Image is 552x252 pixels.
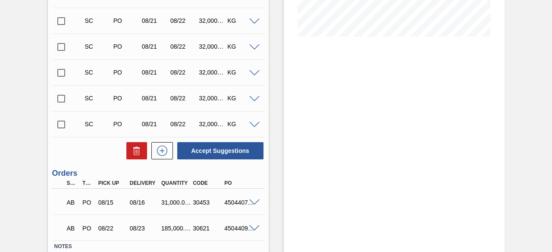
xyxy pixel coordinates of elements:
div: Suggestion Created [83,121,113,128]
div: 08/21/2025 [140,17,170,24]
div: Purchase order [111,121,141,128]
div: 08/21/2025 [140,69,170,76]
div: 30453 [191,199,225,206]
div: Awaiting Billing [65,219,80,238]
div: Accept Suggestions [173,141,264,160]
div: KG [225,95,255,102]
div: 32,000.000 [197,43,227,50]
div: Delete Suggestions [122,142,147,159]
div: KG [225,121,255,128]
div: Suggestion Created [83,95,113,102]
div: Purchase order [111,95,141,102]
div: 185,000.000 [159,225,193,232]
div: 32,000.000 [197,95,227,102]
div: Purchase order [80,199,95,206]
div: 32,000.000 [197,17,227,24]
div: Purchase order [111,43,141,50]
div: 08/22/2025 [168,121,198,128]
div: Purchase order [80,225,95,232]
div: 08/22/2025 [168,17,198,24]
div: Delivery [128,180,162,186]
div: New suggestion [147,142,173,159]
div: Purchase order [111,69,141,76]
div: KG [225,43,255,50]
div: 08/23/2025 [128,225,162,232]
div: 32,000.000 [197,121,227,128]
div: 08/22/2025 [168,43,198,50]
div: 08/21/2025 [140,95,170,102]
div: Purchase order [111,17,141,24]
div: 08/22/2025 [168,69,198,76]
div: Suggestion Created [83,69,113,76]
div: Quantity [159,180,193,186]
button: Accept Suggestions [177,142,263,159]
div: KG [225,69,255,76]
div: Step [65,180,80,186]
div: Pick up [96,180,130,186]
div: KG [225,17,255,24]
div: 08/15/2025 [96,199,130,206]
div: 4504409026 [222,225,256,232]
div: 30621 [191,225,225,232]
p: AB [67,199,78,206]
div: 08/21/2025 [140,121,170,128]
div: Code [191,180,225,186]
div: 31,000.000 [159,199,193,206]
div: Suggestion Created [83,43,113,50]
div: Type [80,180,95,186]
div: 32,000.000 [197,69,227,76]
div: Suggestion Created [83,17,113,24]
div: 08/21/2025 [140,43,170,50]
div: 08/22/2025 [168,95,198,102]
p: AB [67,225,78,232]
h3: Orders [52,169,264,178]
div: 4504407495 [222,199,256,206]
div: Awaiting Billing [65,193,80,212]
div: 08/22/2025 [96,225,130,232]
div: 08/16/2025 [128,199,162,206]
div: PO [222,180,256,186]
